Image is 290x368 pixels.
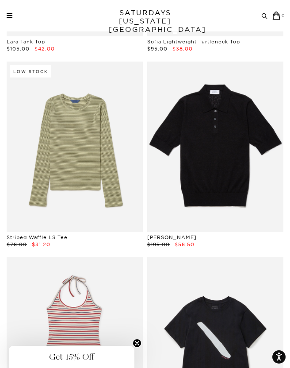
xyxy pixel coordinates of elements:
span: Get 15% Off [49,352,94,362]
small: 0 [282,13,286,18]
div: Low Stock [10,65,51,77]
span: $105.00 [7,46,30,52]
span: $31.20 [32,241,50,248]
button: Close teaser [133,339,141,348]
a: Lara Tank Top [7,39,45,45]
span: $38.00 [172,46,193,52]
span: $95.00 [147,46,168,52]
div: Get 15% OffClose teaser [9,346,134,368]
span: $78.00 [7,241,27,248]
span: $195.00 [147,241,170,248]
span: $58.50 [175,241,195,248]
span: $42.00 [34,46,55,52]
a: [PERSON_NAME] [147,234,197,240]
a: 0 [272,12,286,20]
a: Sofia Lightweight Turtleneck Top [147,39,240,45]
a: Striped Waffle LS Tee [7,234,68,240]
a: SATURDAYS[US_STATE][GEOGRAPHIC_DATA] [109,8,182,34]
